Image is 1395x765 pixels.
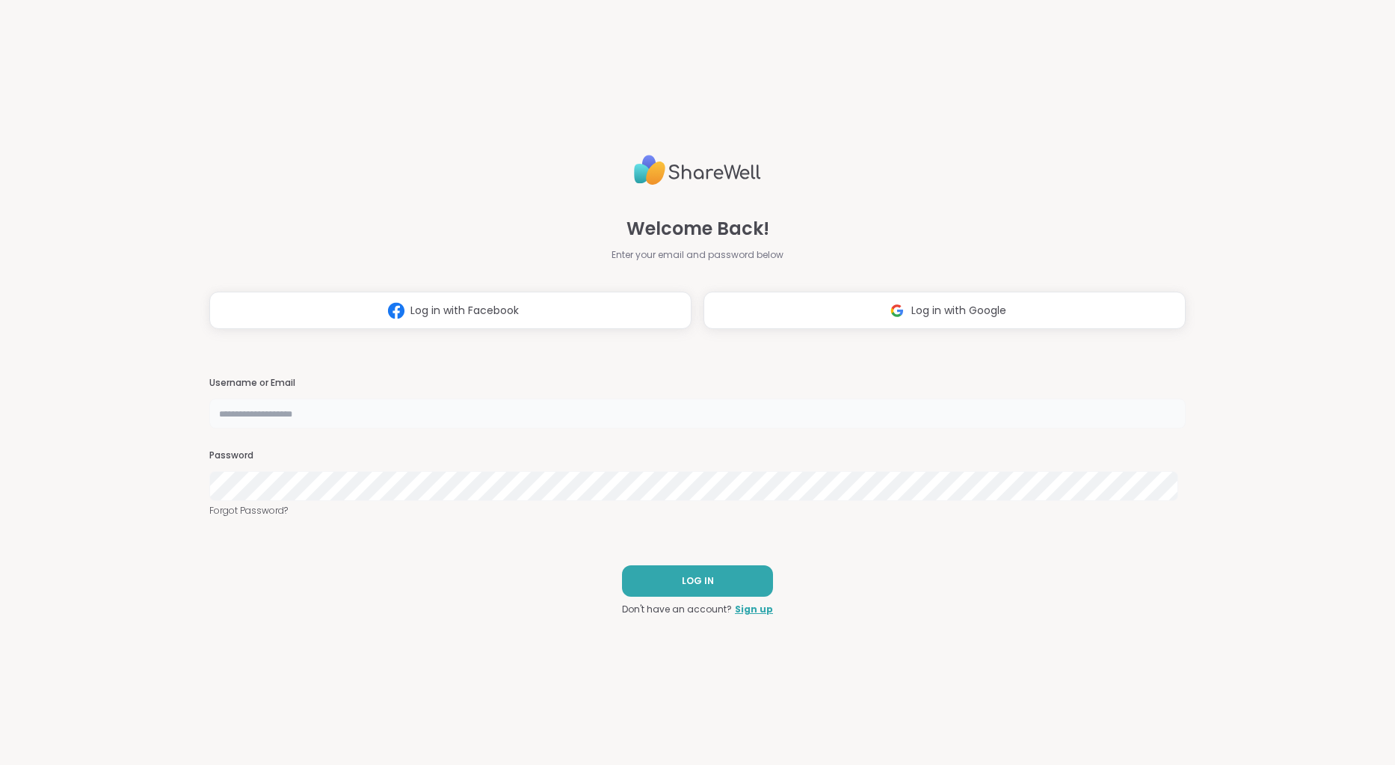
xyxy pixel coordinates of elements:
button: LOG IN [622,565,773,597]
span: Log in with Facebook [410,303,519,319]
h3: Password [209,449,1186,462]
h3: Username or Email [209,377,1186,390]
button: Log in with Facebook [209,292,692,329]
span: Welcome Back! [626,215,769,242]
span: LOG IN [682,574,714,588]
span: Enter your email and password below [612,248,783,262]
a: Sign up [735,603,773,616]
a: Forgot Password? [209,504,1186,517]
span: Log in with Google [911,303,1006,319]
img: ShareWell Logomark [382,297,410,325]
img: ShareWell Logo [634,149,761,191]
button: Log in with Google [703,292,1186,329]
span: Don't have an account? [622,603,732,616]
img: ShareWell Logomark [883,297,911,325]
